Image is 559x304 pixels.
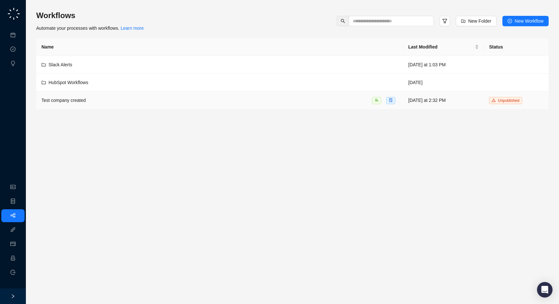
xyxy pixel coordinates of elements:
th: Name [36,38,403,56]
h3: Workflows [36,10,144,21]
span: HubSpot Workflows [49,80,88,85]
button: New Folder [456,16,497,26]
div: Open Intercom Messenger [537,282,553,298]
td: [DATE] at 1:03 PM [403,56,484,74]
span: folder [41,62,46,67]
td: [DATE] at 2:32 PM [403,92,484,110]
img: logo-small-C4UdH2pc.png [6,6,21,21]
span: Unpublished [498,98,520,103]
span: warning [492,98,496,102]
span: plus-circle [508,19,512,23]
td: [DATE] [403,74,484,92]
span: Test company created [41,98,86,103]
button: New Workflow [502,16,549,26]
th: Status [484,38,549,56]
span: right [11,294,15,299]
span: New Workflow [515,17,543,25]
span: New Folder [468,17,491,25]
span: file-done [389,98,393,102]
span: Slack Alerts [49,62,72,67]
span: team [375,98,378,102]
span: logout [10,270,16,275]
span: folder-add [461,19,466,23]
span: search [341,19,345,23]
span: Automate your processes with workflows. [36,26,144,31]
span: folder [41,80,46,85]
span: Last Modified [408,43,474,50]
th: Last Modified [403,38,484,56]
a: Learn more [121,26,144,31]
span: filter [442,18,447,24]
